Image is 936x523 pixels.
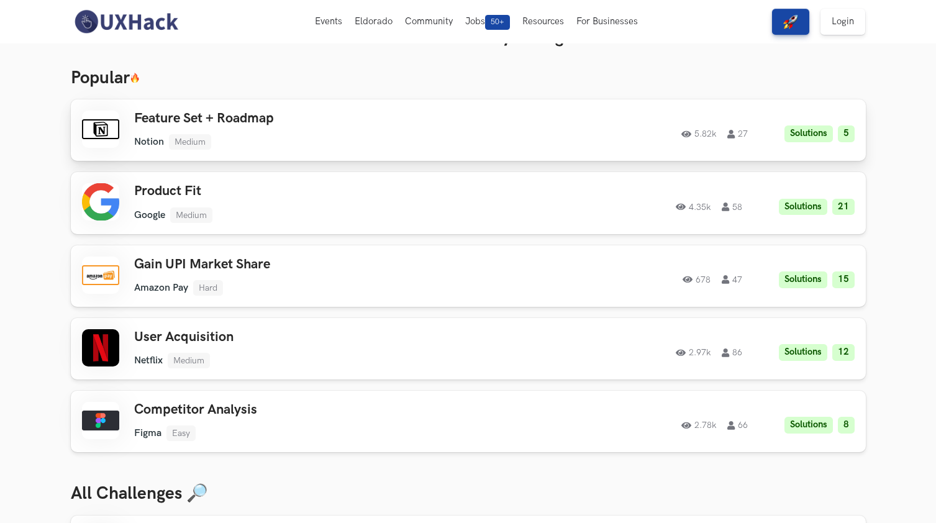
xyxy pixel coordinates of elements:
[71,391,866,452] a: Competitor AnalysisFigmaEasy2.78k66Solutions8
[832,199,855,216] li: 21
[71,245,866,307] a: Gain UPI Market ShareAmazon PayHard67847Solutions15
[134,209,165,221] li: Google
[134,355,163,366] li: Netflix
[71,68,866,89] h3: Popular
[838,125,855,142] li: 5
[169,134,211,150] li: Medium
[779,271,827,288] li: Solutions
[832,344,855,361] li: 12
[485,15,510,30] span: 50+
[130,73,140,83] img: 🔥
[170,207,212,223] li: Medium
[727,130,748,139] span: 27
[783,14,798,29] img: rocket
[134,329,487,345] h3: User Acquisition
[193,280,223,296] li: Hard
[134,257,487,273] h3: Gain UPI Market Share
[779,199,827,216] li: Solutions
[727,421,748,430] span: 66
[71,172,866,234] a: Product FitGoogleMedium4.35k58Solutions21
[681,421,716,430] span: 2.78k
[838,417,855,434] li: 8
[71,318,866,380] a: User AcquisitionNetflixMedium2.97k86Solutions12
[820,9,865,35] a: Login
[134,402,487,418] h3: Competitor Analysis
[779,344,827,361] li: Solutions
[676,202,711,211] span: 4.35k
[681,130,716,139] span: 5.82k
[722,202,742,211] span: 58
[683,275,711,284] span: 678
[166,425,196,441] li: Easy
[71,483,866,504] h3: All Challenges 🔎
[168,353,210,368] li: Medium
[134,183,487,199] h3: Product Fit
[134,136,164,148] li: Notion
[784,125,833,142] li: Solutions
[784,417,833,434] li: Solutions
[722,348,742,357] span: 86
[71,99,866,161] a: Feature Set + RoadmapNotionMedium5.82k27Solutions5
[832,271,855,288] li: 15
[134,111,487,127] h3: Feature Set + Roadmap
[134,427,161,439] li: Figma
[134,282,188,294] li: Amazon Pay
[71,9,181,35] img: UXHack-logo.png
[676,348,711,357] span: 2.97k
[722,275,742,284] span: 47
